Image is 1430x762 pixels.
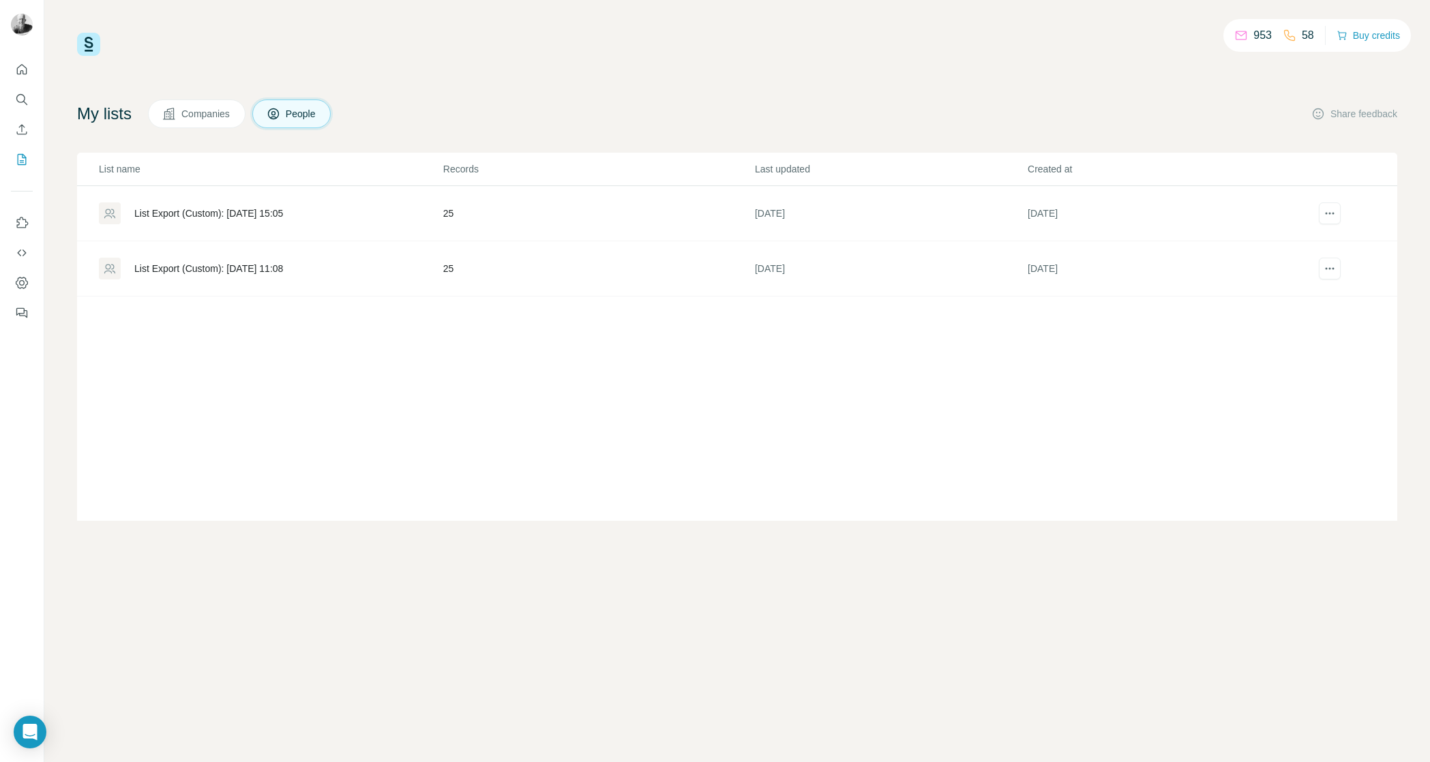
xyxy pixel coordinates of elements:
[99,162,442,176] p: List name
[134,207,283,220] div: List Export (Custom): [DATE] 15:05
[77,103,132,125] h4: My lists
[443,186,754,241] td: 25
[134,262,283,275] div: List Export (Custom): [DATE] 11:08
[11,241,33,265] button: Use Surfe API
[755,162,1026,176] p: Last updated
[1028,162,1299,176] p: Created at
[14,716,46,748] div: Open Intercom Messenger
[11,147,33,172] button: My lists
[1253,27,1272,44] p: 953
[754,241,1027,296] td: [DATE]
[1027,186,1300,241] td: [DATE]
[1302,27,1314,44] p: 58
[11,117,33,142] button: Enrich CSV
[1319,202,1341,224] button: actions
[286,107,317,121] span: People
[77,33,100,56] img: Surfe Logo
[11,211,33,235] button: Use Surfe on LinkedIn
[1319,258,1341,279] button: actions
[754,186,1027,241] td: [DATE]
[11,271,33,295] button: Dashboard
[1311,107,1397,121] button: Share feedback
[11,57,33,82] button: Quick start
[443,241,754,296] td: 25
[1337,26,1400,45] button: Buy credits
[181,107,231,121] span: Companies
[11,14,33,35] img: Avatar
[1027,241,1300,296] td: [DATE]
[443,162,754,176] p: Records
[11,87,33,112] button: Search
[11,301,33,325] button: Feedback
